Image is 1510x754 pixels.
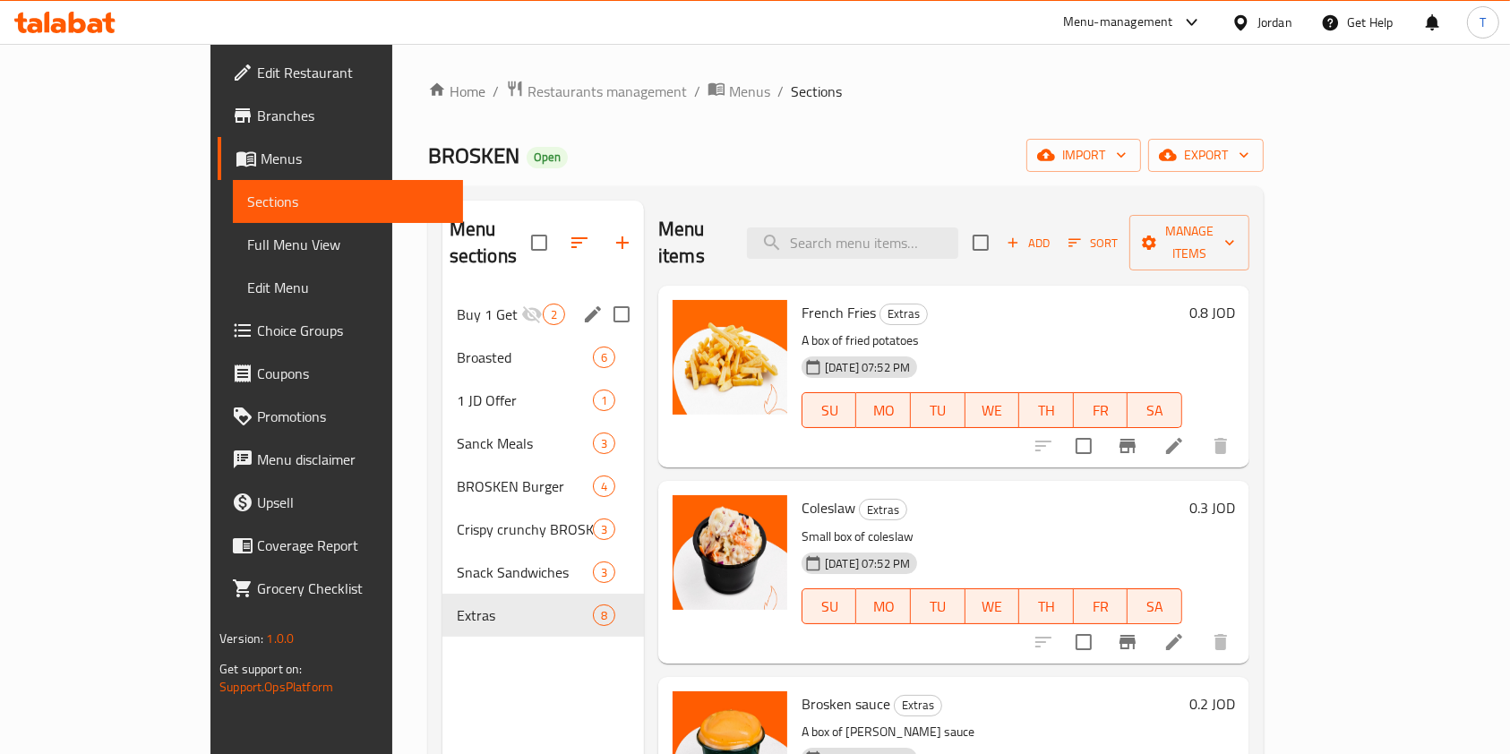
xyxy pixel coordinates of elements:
[233,180,463,223] a: Sections
[218,137,463,180] a: Menus
[1057,229,1129,257] span: Sort items
[1019,392,1074,428] button: TH
[543,304,565,325] div: items
[218,524,463,567] a: Coverage Report
[895,695,941,715] span: Extras
[1064,229,1122,257] button: Sort
[233,266,463,309] a: Edit Menu
[1041,144,1127,167] span: import
[1074,392,1128,428] button: FR
[802,588,856,624] button: SU
[442,422,644,465] div: Sanck Meals3
[1189,495,1235,520] h6: 0.3 JOD
[880,304,927,324] span: Extras
[442,336,644,379] div: Broasted6
[593,604,615,626] div: items
[802,330,1182,352] p: A box of fried potatoes
[1480,13,1486,32] span: T
[810,594,849,620] span: SU
[261,148,449,169] span: Menus
[1081,398,1121,424] span: FR
[1135,594,1175,620] span: SA
[457,347,593,368] span: Broasted
[1081,594,1121,620] span: FR
[450,216,531,270] h2: Menu sections
[802,392,856,428] button: SU
[218,352,463,395] a: Coupons
[457,604,593,626] span: Extras
[860,500,906,520] span: Extras
[863,594,904,620] span: MO
[658,216,725,270] h2: Menu items
[218,51,463,94] a: Edit Restaurant
[1065,623,1102,661] span: Select to update
[818,555,917,572] span: [DATE] 07:52 PM
[1063,12,1173,33] div: Menu-management
[1068,233,1118,253] span: Sort
[911,588,965,624] button: TU
[218,567,463,610] a: Grocery Checklist
[428,135,519,176] span: BROSKEN
[257,535,449,556] span: Coverage Report
[965,392,1020,428] button: WE
[442,594,644,637] div: Extras8
[257,363,449,384] span: Coupons
[918,594,958,620] span: TU
[593,347,615,368] div: items
[544,306,564,323] span: 2
[791,81,842,102] span: Sections
[973,594,1013,620] span: WE
[729,81,770,102] span: Menus
[593,561,615,583] div: items
[247,277,449,298] span: Edit Menu
[1000,229,1057,257] button: Add
[894,695,942,716] div: Extras
[1163,435,1185,457] a: Edit menu item
[257,578,449,599] span: Grocery Checklist
[594,607,614,624] span: 8
[777,81,784,102] li: /
[859,499,907,520] div: Extras
[442,551,644,594] div: Snack Sandwiches3
[442,379,644,422] div: 1 JD Offer1
[1199,621,1242,664] button: delete
[708,80,770,103] a: Menus
[1129,215,1249,270] button: Manage items
[1163,144,1249,167] span: export
[442,508,644,551] div: Crispy crunchy BROSKEN3
[219,675,333,698] a: Support.OpsPlatform
[593,390,615,411] div: items
[558,221,601,264] span: Sort sections
[257,62,449,83] span: Edit Restaurant
[528,81,687,102] span: Restaurants management
[879,304,928,325] div: Extras
[1189,300,1235,325] h6: 0.8 JOD
[601,221,644,264] button: Add section
[457,476,593,497] span: BROSKEN Burger
[1189,691,1235,716] h6: 0.2 JOD
[457,561,593,583] div: Snack Sandwiches
[1026,139,1141,172] button: import
[673,495,787,610] img: Coleslaw
[593,518,615,540] div: items
[818,359,917,376] span: [DATE] 07:52 PM
[594,349,614,366] span: 6
[527,147,568,168] div: Open
[1004,233,1052,253] span: Add
[233,223,463,266] a: Full Menu View
[594,392,614,409] span: 1
[593,433,615,454] div: items
[1106,621,1149,664] button: Branch-specific-item
[257,105,449,126] span: Branches
[457,518,593,540] span: Crispy crunchy BROSKEN
[219,657,302,681] span: Get support on:
[1148,139,1264,172] button: export
[442,286,644,644] nav: Menu sections
[428,80,1264,103] nav: breadcrumb
[493,81,499,102] li: /
[802,299,876,326] span: French Fries
[1135,398,1175,424] span: SA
